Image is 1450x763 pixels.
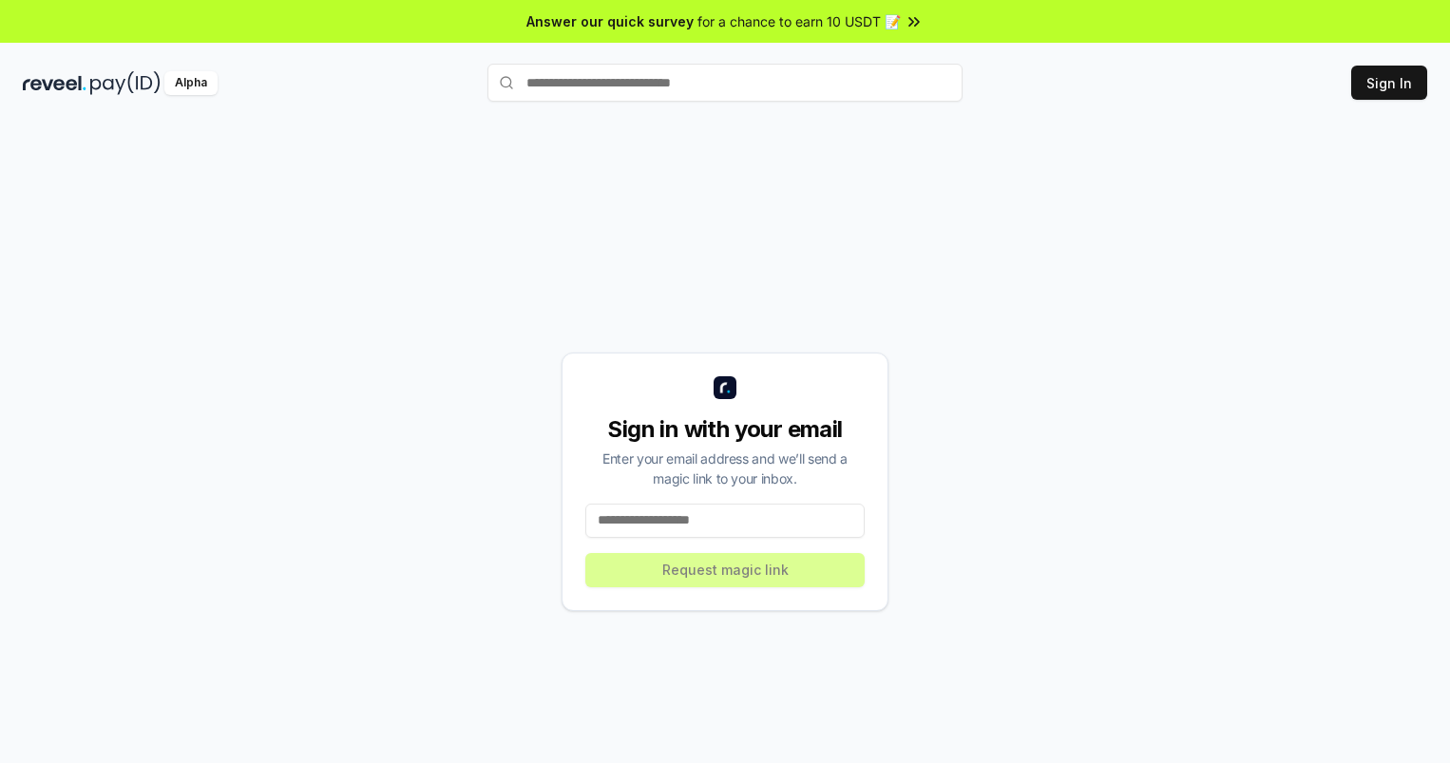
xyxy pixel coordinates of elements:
img: reveel_dark [23,71,86,95]
span: for a chance to earn 10 USDT 📝 [697,11,901,31]
span: Answer our quick survey [526,11,694,31]
img: pay_id [90,71,161,95]
button: Sign In [1351,66,1427,100]
div: Alpha [164,71,218,95]
div: Enter your email address and we’ll send a magic link to your inbox. [585,448,865,488]
div: Sign in with your email [585,414,865,445]
img: logo_small [714,376,736,399]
